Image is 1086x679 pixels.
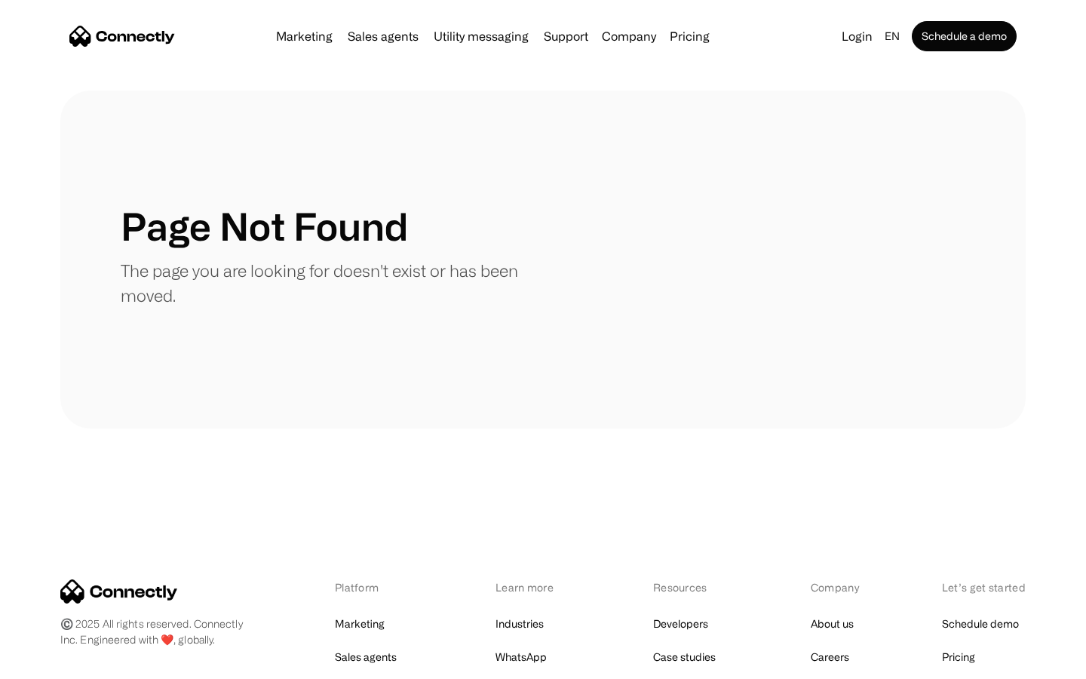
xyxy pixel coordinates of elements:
[811,579,864,595] div: Company
[495,613,544,634] a: Industries
[121,204,408,249] h1: Page Not Found
[15,651,90,674] aside: Language selected: English
[270,30,339,42] a: Marketing
[121,258,543,308] p: The page you are looking for doesn't exist or has been moved.
[942,613,1019,634] a: Schedule demo
[495,647,547,668] a: WhatsApp
[912,21,1017,51] a: Schedule a demo
[836,26,879,47] a: Login
[335,579,417,595] div: Platform
[653,579,732,595] div: Resources
[653,613,708,634] a: Developers
[597,26,661,47] div: Company
[30,653,90,674] ul: Language list
[942,579,1026,595] div: Let’s get started
[69,25,175,48] a: home
[602,26,656,47] div: Company
[653,647,716,668] a: Case studies
[885,26,900,47] div: en
[335,613,385,634] a: Marketing
[664,30,716,42] a: Pricing
[428,30,535,42] a: Utility messaging
[495,579,575,595] div: Learn more
[811,613,854,634] a: About us
[335,647,397,668] a: Sales agents
[942,647,975,668] a: Pricing
[342,30,425,42] a: Sales agents
[538,30,594,42] a: Support
[811,647,849,668] a: Careers
[879,26,909,47] div: en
